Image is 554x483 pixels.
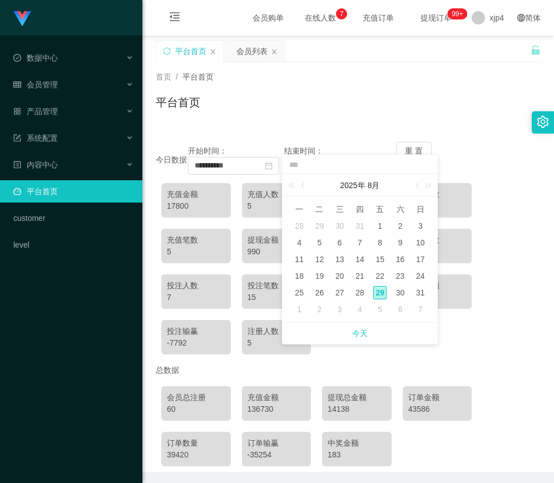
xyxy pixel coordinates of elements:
i: 图标: close [271,48,278,55]
div: 28 [293,219,306,233]
div: 提现总金额 [328,392,386,403]
td: 2025年8月3日 [410,218,431,234]
span: 三 [330,204,350,214]
td: 2025年8月2日 [390,218,410,234]
th: 周日 [410,201,431,218]
div: 15 [248,292,306,303]
td: 2025年8月16日 [390,251,410,268]
span: 六 [390,204,410,214]
i: 图标: unlock [531,45,541,55]
td: 2025年8月30日 [390,284,410,301]
th: 周二 [309,201,329,218]
a: 下一年 (Control键加右方向键) [419,174,433,196]
img: logo.9652507e.png [13,11,31,27]
span: 结束时间： [284,146,323,155]
div: 31 [414,286,427,299]
td: 2025年8月23日 [390,268,410,284]
i: 图标: sync [163,47,171,55]
td: 2025年9月6日 [390,301,410,318]
a: 今天 [352,323,368,344]
td: 2025年8月25日 [289,284,309,301]
td: 2025年7月31日 [350,218,370,234]
i: 图标: calendar [265,162,273,170]
span: 开始时间： [188,146,227,155]
span: 系统配置 [13,134,58,142]
td: 2025年8月18日 [289,268,309,284]
td: 2025年9月4日 [350,301,370,318]
span: 日 [410,204,431,214]
td: 2025年8月10日 [410,234,431,251]
td: 2025年7月29日 [309,218,329,234]
div: 20 [333,269,347,283]
div: 17 [414,253,427,266]
span: 充值订单 [357,14,399,22]
div: 29 [313,219,326,233]
td: 2025年8月17日 [410,251,431,268]
div: 4 [353,303,367,316]
a: 上一年 (Control键加左方向键) [286,174,301,196]
span: 内容中心 [13,160,58,169]
div: 2 [394,219,407,233]
div: 投注人数 [167,280,225,292]
div: 7 [353,236,367,249]
td: 2025年8月31日 [410,284,431,301]
i: 图标: profile [13,161,21,169]
div: 4 [293,236,306,249]
td: 2025年8月29日 [370,284,390,301]
div: 5 [167,246,225,258]
td: 2025年8月21日 [350,268,370,284]
div: 10 [414,236,427,249]
a: 上个月 (翻页上键) [299,174,309,196]
td: 2025年7月30日 [330,218,350,234]
div: 3 [333,303,347,316]
i: 图标: menu-fold [156,1,194,36]
td: 2025年8月5日 [309,234,329,251]
div: 15 [373,253,387,266]
div: 订单数量 [167,437,225,449]
i: 图标: appstore-o [13,107,21,115]
div: 充值笔数 [167,234,225,246]
div: 30 [394,286,407,299]
td: 2025年8月26日 [309,284,329,301]
td: 2025年9月5日 [370,301,390,318]
div: 总数据 [156,360,541,381]
div: 投注笔数 [248,280,306,292]
div: 订单输赢 [248,437,306,449]
div: 30 [333,219,347,233]
div: 注册人数 [248,326,306,337]
a: customer [13,207,133,229]
a: 8月 [367,174,381,196]
div: 充值金额 [248,392,306,403]
span: 会员管理 [13,80,58,89]
div: 21 [353,269,367,283]
div: 3 [414,219,427,233]
div: 19 [313,269,326,283]
th: 周四 [350,201,370,218]
th: 周五 [370,201,390,218]
a: 2025年 [339,174,367,196]
div: 1 [293,303,306,316]
div: 会员列表 [236,41,268,62]
div: 7 [167,292,225,303]
div: -35254 [248,449,306,461]
div: 14 [353,253,367,266]
td: 2025年8月6日 [330,234,350,251]
td: 2025年8月20日 [330,268,350,284]
div: 29 [373,286,387,299]
td: 2025年7月28日 [289,218,309,234]
span: 平台首页 [182,72,214,81]
div: 今日数据 [156,154,188,166]
div: 5 [248,200,306,212]
span: 数据中心 [13,53,58,62]
div: 2 [313,303,326,316]
div: 9 [394,236,407,249]
div: 25 [293,286,306,299]
sup: 7 [336,8,347,19]
span: 产品管理 [13,107,58,116]
span: 五 [370,204,390,214]
i: 图标: form [13,134,21,142]
div: 16 [394,253,407,266]
i: 图标: global [517,14,525,22]
td: 2025年8月24日 [410,268,431,284]
div: 22 [373,269,387,283]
